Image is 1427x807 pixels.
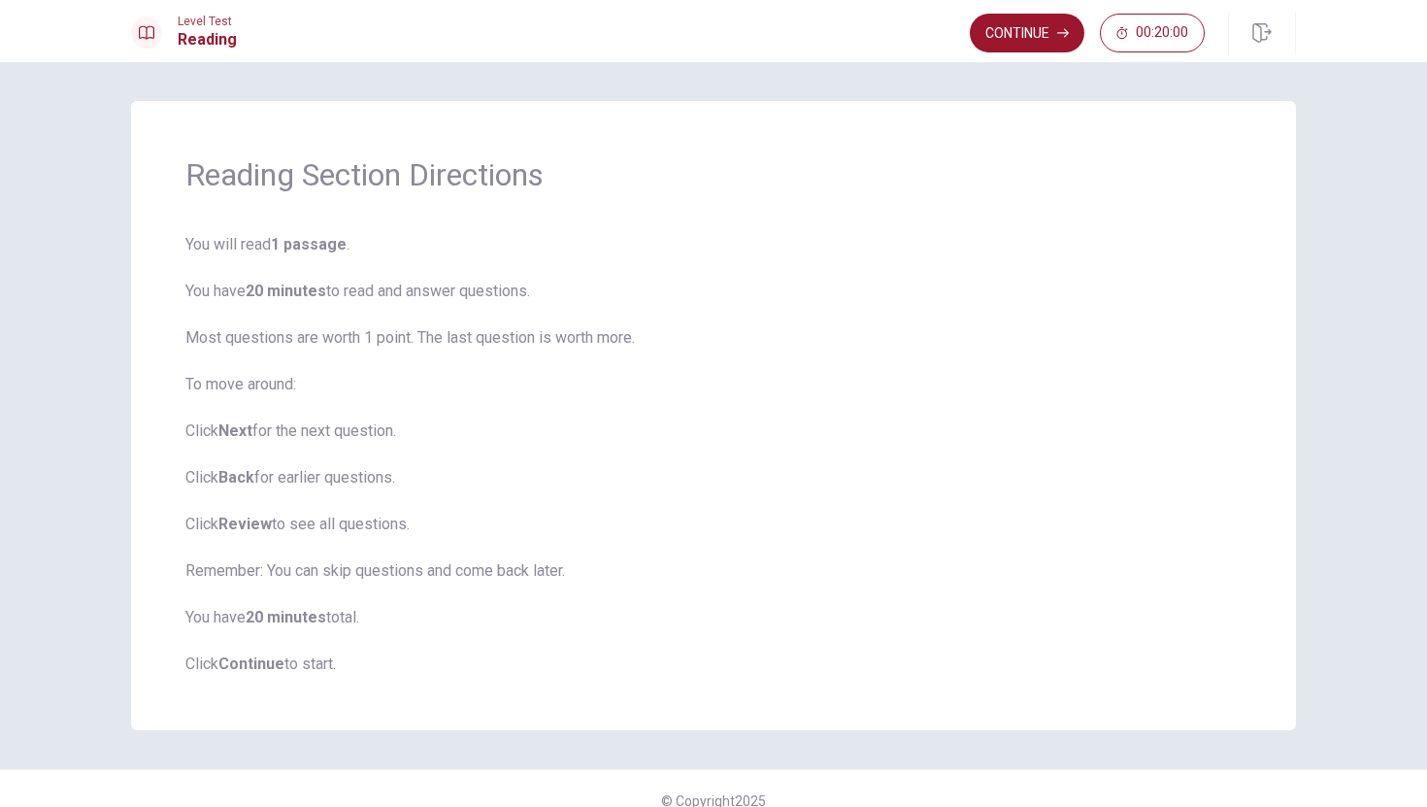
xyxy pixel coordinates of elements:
h1: Reading [178,28,237,51]
b: Next [218,421,252,440]
b: Continue [218,655,284,673]
b: Review [218,515,272,533]
h1: Reading Section Directions [185,155,1242,194]
b: 20 minutes [246,608,326,626]
button: 00:20:00 [1100,14,1205,52]
span: 00:20:00 [1136,25,1188,41]
span: Level Test [178,15,237,28]
span: You will read . You have to read and answer questions. Most questions are worth 1 point. The last... [185,233,1242,676]
b: Back [218,468,254,487]
b: 1 passage [271,235,347,253]
b: 20 minutes [246,282,326,300]
button: Continue [970,14,1084,52]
